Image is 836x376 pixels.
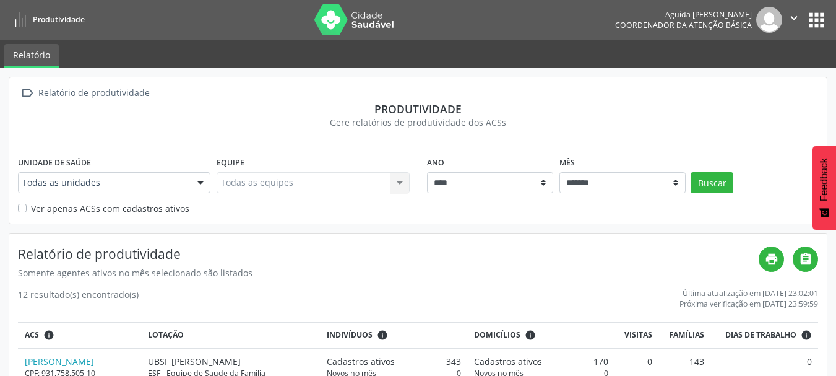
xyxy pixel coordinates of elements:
[725,330,796,341] span: Dias de trabalho
[658,323,710,348] th: Famílias
[819,158,830,201] span: Feedback
[4,44,59,68] a: Relatório
[18,153,91,172] label: Unidade de saúde
[614,323,658,348] th: Visitas
[327,355,461,368] div: 343
[18,102,818,116] div: Produtividade
[474,330,520,341] span: Domicílios
[217,153,244,172] label: Equipe
[525,330,536,341] i: <div class="text-left"> <div> <strong>Cadastros ativos:</strong> Cadastros que estão vinculados a...
[679,299,818,309] div: Próxima verificação em [DATE] 23:59:59
[474,355,608,368] div: 170
[679,288,818,299] div: Última atualização em [DATE] 23:02:01
[148,355,314,368] div: UBSF [PERSON_NAME]
[327,330,373,341] span: Indivíduos
[327,355,395,368] span: Cadastros ativos
[812,146,836,230] button: Feedback - Mostrar pesquisa
[427,153,444,172] label: Ano
[36,84,152,102] div: Relatório de produtividade
[793,247,818,272] a: 
[377,330,388,341] i: <div class="text-left"> <div> <strong>Cadastros ativos:</strong> Cadastros que estão vinculados a...
[18,116,818,129] div: Gere relatórios de produtividade dos ACSs
[756,7,782,33] img: img
[43,330,54,341] i: ACSs que estiveram vinculados a uma UBS neste período, mesmo sem produtividade.
[25,330,39,341] span: ACS
[782,7,806,33] button: 
[759,247,784,272] a: print
[18,266,759,279] div: Somente agentes ativos no mês selecionado são listados
[33,14,85,25] span: Produtividade
[18,288,139,309] div: 12 resultado(s) encontrado(s)
[691,172,733,193] button: Buscar
[18,84,36,102] i: 
[22,177,185,189] span: Todas as unidades
[801,330,812,341] i: Dias em que o(a) ACS fez pelo menos uma visita, ou ficha de cadastro individual ou cadastro domic...
[787,11,801,25] i: 
[9,9,85,30] a: Produtividade
[765,252,778,266] i: print
[141,323,320,348] th: Lotação
[18,247,759,262] h4: Relatório de produtividade
[615,20,752,30] span: Coordenador da Atenção Básica
[799,252,812,266] i: 
[806,9,827,31] button: apps
[615,9,752,20] div: Aguida [PERSON_NAME]
[18,84,152,102] a:  Relatório de produtividade
[25,356,94,367] a: [PERSON_NAME]
[559,153,575,172] label: Mês
[31,202,189,215] label: Ver apenas ACSs com cadastros ativos
[474,355,542,368] span: Cadastros ativos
